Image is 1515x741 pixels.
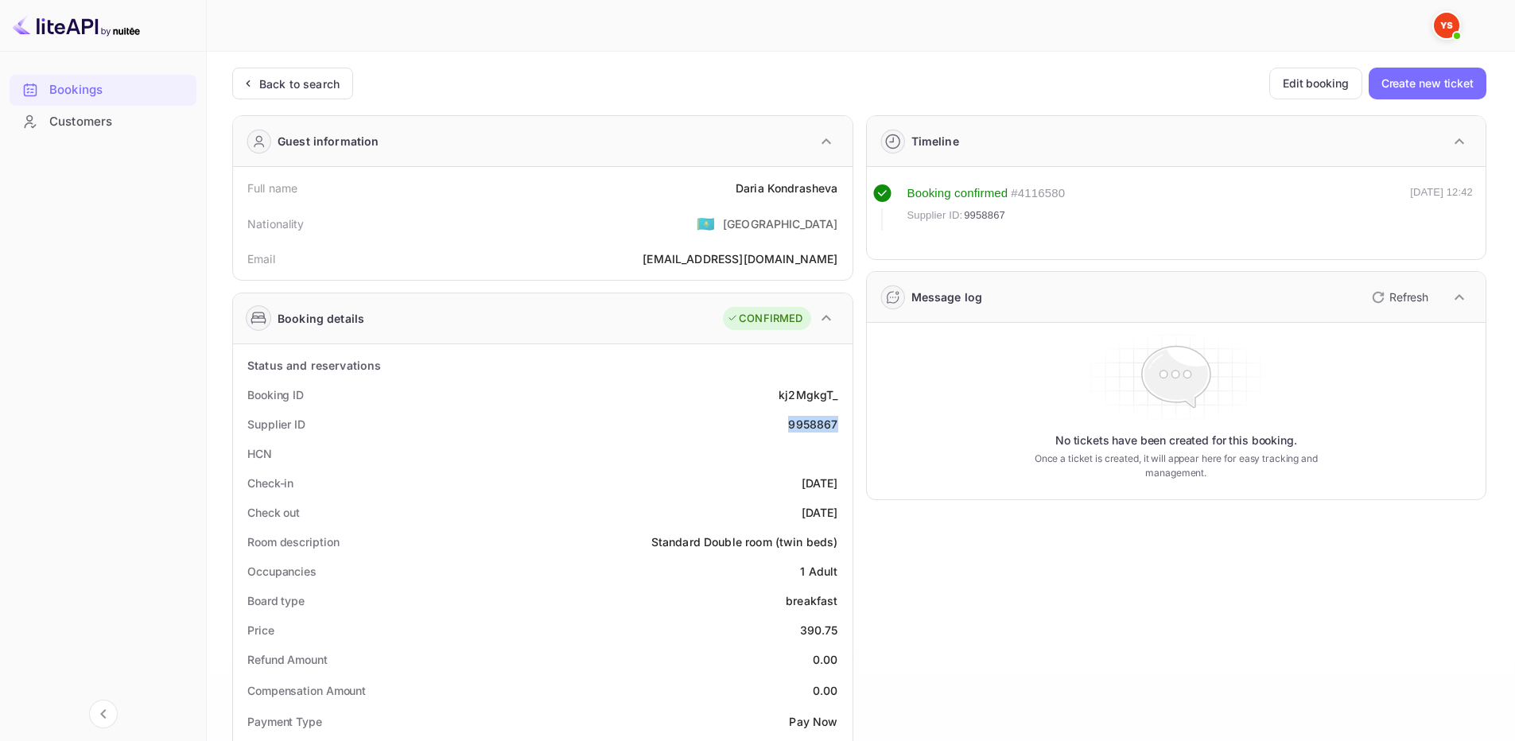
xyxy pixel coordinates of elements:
[247,215,305,232] div: Nationality
[247,250,275,267] div: Email
[13,13,140,38] img: LiteAPI logo
[779,386,837,403] div: kj2MgkgT_
[723,215,838,232] div: [GEOGRAPHIC_DATA]
[247,592,305,609] div: Board type
[1369,68,1486,99] button: Create new ticket
[247,416,305,433] div: Supplier ID
[259,76,340,92] div: Back to search
[643,250,837,267] div: [EMAIL_ADDRESS][DOMAIN_NAME]
[1011,184,1065,203] div: # 4116580
[813,651,838,668] div: 0.00
[651,533,838,550] div: Standard Double room (twin beds)
[907,184,1008,203] div: Booking confirmed
[247,357,381,374] div: Status and reservations
[278,133,379,149] div: Guest information
[813,682,838,699] div: 0.00
[1389,289,1428,305] p: Refresh
[789,713,837,730] div: Pay Now
[247,504,300,521] div: Check out
[1009,452,1342,480] p: Once a ticket is created, it will appear here for easy tracking and management.
[247,713,322,730] div: Payment Type
[278,310,364,327] div: Booking details
[1055,433,1297,448] p: No tickets have been created for this booking.
[247,622,274,638] div: Price
[247,563,317,580] div: Occupancies
[800,563,837,580] div: 1 Adult
[247,445,272,462] div: HCN
[911,133,959,149] div: Timeline
[1434,13,1459,38] img: Yandex Support
[697,209,715,238] span: United States
[247,386,304,403] div: Booking ID
[247,682,366,699] div: Compensation Amount
[10,75,196,106] div: Bookings
[1362,285,1435,310] button: Refresh
[89,700,118,728] button: Collapse navigation
[247,651,328,668] div: Refund Amount
[49,113,188,131] div: Customers
[247,533,339,550] div: Room description
[49,81,188,99] div: Bookings
[10,107,196,138] div: Customers
[727,311,802,327] div: CONFIRMED
[786,592,837,609] div: breakfast
[1269,68,1362,99] button: Edit booking
[802,504,838,521] div: [DATE]
[788,416,837,433] div: 9958867
[736,180,838,196] div: Daria Kondrasheva
[10,107,196,136] a: Customers
[247,180,297,196] div: Full name
[907,208,963,223] span: Supplier ID:
[911,289,983,305] div: Message log
[802,475,838,491] div: [DATE]
[10,75,196,104] a: Bookings
[800,622,838,638] div: 390.75
[1410,184,1473,231] div: [DATE] 12:42
[247,475,293,491] div: Check-in
[964,208,1005,223] span: 9958867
